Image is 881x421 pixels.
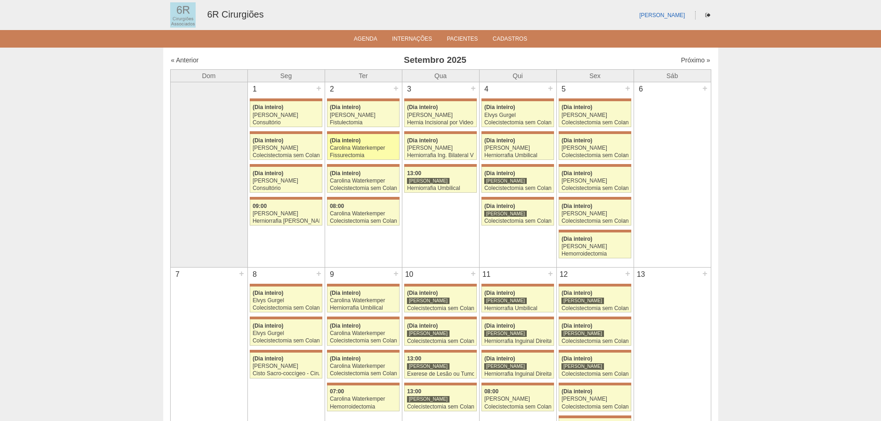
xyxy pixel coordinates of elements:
[330,153,397,159] div: Fissurectomia
[484,297,527,304] div: [PERSON_NAME]
[484,120,551,126] div: Colecistectomia sem Colangiografia VL
[250,317,322,319] div: Key: Maria Braido
[480,82,494,96] div: 4
[253,153,320,159] div: Colecistectomia sem Colangiografia VL
[253,203,267,209] span: 09:00
[556,69,634,82] th: Sex
[171,56,199,64] a: « Anterior
[327,134,399,160] a: (Dia inteiro) Carolina Waterkemper Fissurectomia
[404,319,476,345] a: (Dia inteiro) [PERSON_NAME] Colecistectomia sem Colangiografia VL
[404,353,476,378] a: 13:00 [PERSON_NAME] Exerese de Lesão ou Tumor de Pele
[407,137,438,144] span: (Dia inteiro)
[250,319,322,345] a: (Dia inteiro) Elvys Gurgel Colecistectomia sem Colangiografia VL
[624,82,632,94] div: +
[479,69,556,82] th: Qui
[238,268,246,280] div: +
[561,396,628,402] div: [PERSON_NAME]
[407,170,421,177] span: 13:00
[330,330,397,336] div: Carolina Waterkemper
[327,383,399,385] div: Key: Maria Braido
[559,350,631,353] div: Key: Maria Braido
[561,211,628,217] div: [PERSON_NAME]
[559,415,631,418] div: Key: Maria Braido
[624,268,632,280] div: +
[404,317,476,319] div: Key: Maria Braido
[484,363,527,370] div: [PERSON_NAME]
[447,36,478,45] a: Pacientes
[315,268,323,280] div: +
[325,268,339,281] div: 9
[404,131,476,134] div: Key: Maria Braido
[559,230,631,232] div: Key: Maria Braido
[404,287,476,312] a: (Dia inteiro) [PERSON_NAME] Colecistectomia sem Colangiografia VL
[484,185,551,191] div: Colecistectomia sem Colangiografia VL
[561,185,628,191] div: Colecistectomia sem Colangiografia VL
[253,218,320,224] div: Herniorrafia [PERSON_NAME]
[253,323,283,329] span: (Dia inteiro)
[404,350,476,353] div: Key: Maria Braido
[481,197,554,200] div: Key: Maria Braido
[481,98,554,101] div: Key: Maria Braido
[170,69,247,82] th: Dom
[330,112,397,118] div: [PERSON_NAME]
[561,371,628,377] div: Colecistectomia sem Colangiografia VL
[404,385,476,411] a: 13:00 [PERSON_NAME] Colecistectomia sem Colangiografia VL
[481,164,554,167] div: Key: Maria Braido
[327,350,399,353] div: Key: Maria Braido
[407,185,474,191] div: Herniorrafia Umbilical
[561,137,592,144] span: (Dia inteiro)
[253,298,320,304] div: Elvys Gurgel
[253,120,320,126] div: Consultório
[407,355,421,362] span: 13:00
[484,355,515,362] span: (Dia inteiro)
[547,82,554,94] div: +
[561,153,628,159] div: Colecistectomia sem Colangiografia VL
[484,177,527,184] div: [PERSON_NAME]
[330,185,397,191] div: Colecistectomia sem Colangiografia VL
[250,98,322,101] div: Key: Maria Braido
[253,137,283,144] span: (Dia inteiro)
[681,56,710,64] a: Próximo »
[484,323,515,329] span: (Dia inteiro)
[484,338,551,344] div: Herniorrafia Inguinal Direita
[330,218,397,224] div: Colecistectomia sem Colangiografia
[407,404,474,410] div: Colecistectomia sem Colangiografia VL
[484,330,527,337] div: [PERSON_NAME]
[402,82,417,96] div: 3
[253,178,320,184] div: [PERSON_NAME]
[559,232,631,258] a: (Dia inteiro) [PERSON_NAME] Hemorroidectomia
[330,211,397,217] div: Carolina Waterkemper
[481,385,554,411] a: 08:00 [PERSON_NAME] Colecistectomia sem Colangiografia VL
[250,164,322,167] div: Key: Maria Braido
[250,197,322,200] div: Key: Maria Braido
[561,363,604,370] div: [PERSON_NAME]
[559,287,631,312] a: (Dia inteiro) [PERSON_NAME] Colecistectomia sem Colangiografia VL
[561,330,604,337] div: [PERSON_NAME]
[330,305,397,311] div: Herniorrafia Umbilical
[561,120,628,126] div: Colecistectomia sem Colangiografia VL
[327,131,399,134] div: Key: Maria Braido
[484,203,515,209] span: (Dia inteiro)
[559,167,631,193] a: (Dia inteiro) [PERSON_NAME] Colecistectomia sem Colangiografia VL
[407,330,450,337] div: [PERSON_NAME]
[327,164,399,167] div: Key: Maria Braido
[253,338,320,344] div: Colecistectomia sem Colangiografia VL
[250,353,322,378] a: (Dia inteiro) [PERSON_NAME] Cisto Sacro-coccígeo - Cirurgia
[705,12,710,18] i: Sair
[561,244,628,250] div: [PERSON_NAME]
[561,178,628,184] div: [PERSON_NAME]
[481,383,554,385] div: Key: Maria Braido
[330,323,361,329] span: (Dia inteiro)
[253,330,320,336] div: Elvys Gurgel
[481,167,554,193] a: (Dia inteiro) [PERSON_NAME] Colecistectomia sem Colangiografia VL
[484,137,515,144] span: (Dia inteiro)
[484,396,551,402] div: [PERSON_NAME]
[559,131,631,134] div: Key: Maria Braido
[561,388,592,395] span: (Dia inteiro)
[327,385,399,411] a: 07:00 Carolina Waterkemper Hemorroidectomia
[402,69,479,82] th: Qua
[407,388,421,395] span: 13:00
[561,170,592,177] span: (Dia inteiro)
[404,284,476,287] div: Key: Maria Braido
[327,287,399,312] a: (Dia inteiro) Carolina Waterkemper Herniorrafia Umbilical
